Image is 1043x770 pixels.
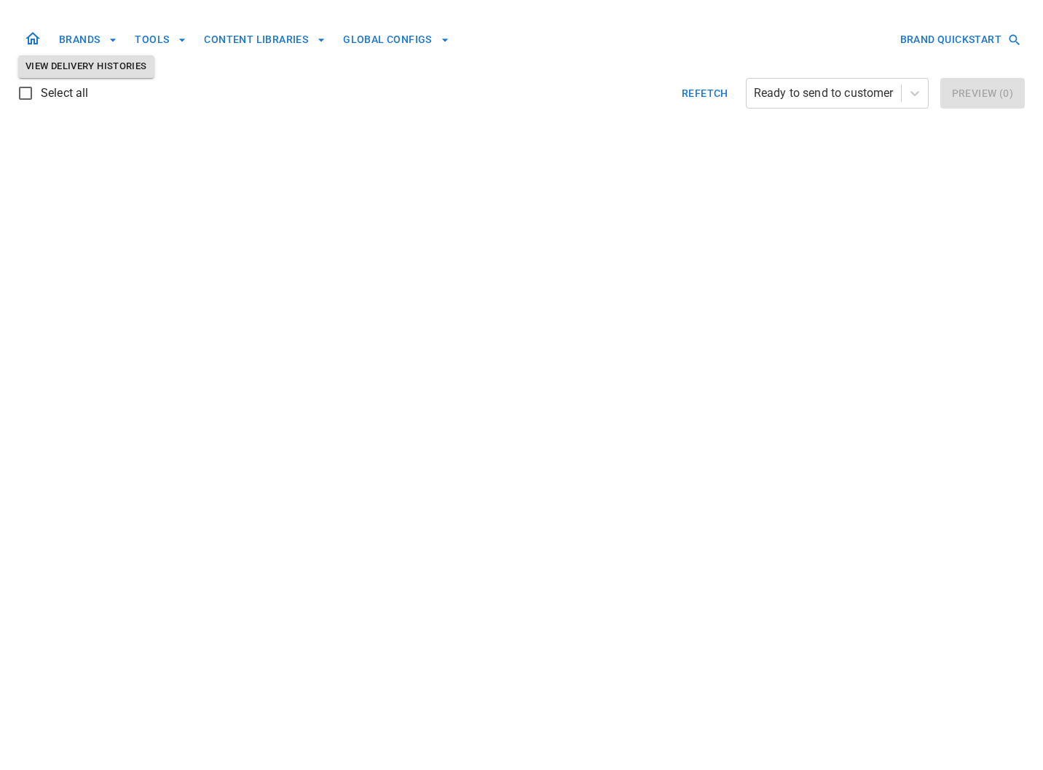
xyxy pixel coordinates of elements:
button: CONTENT LIBRARIES [198,26,331,53]
button: BRANDS [53,26,123,53]
button: Refetch [676,78,734,109]
button: View Delivery Histories [18,55,154,78]
span: Select all [41,85,89,102]
button: TOOLS [129,26,192,53]
button: BRAND QUICKSTART [894,26,1025,53]
button: GLOBAL CONFIGS [337,26,455,53]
